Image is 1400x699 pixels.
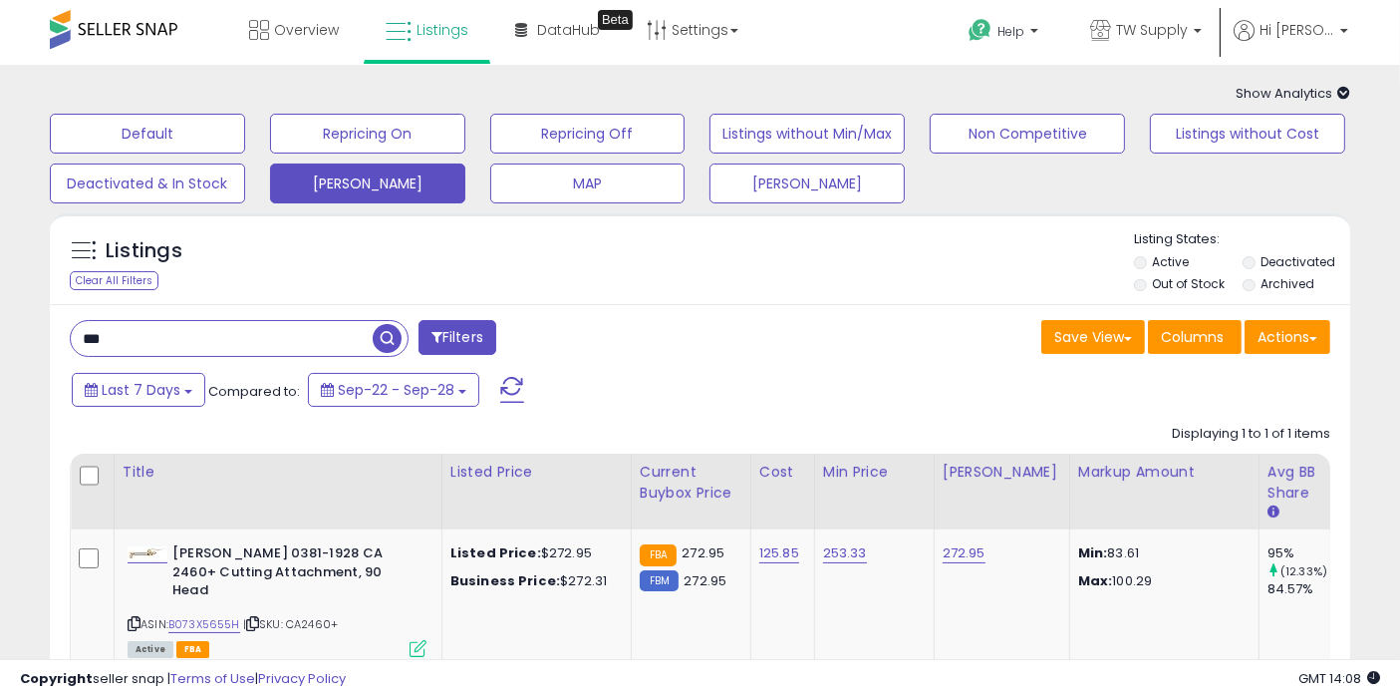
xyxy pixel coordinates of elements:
[1236,84,1350,103] span: Show Analytics
[308,373,479,407] button: Sep-22 - Sep-28
[1267,504,1279,522] small: Avg BB Share.
[1078,462,1251,483] div: Markup Amount
[1267,580,1348,598] div: 84.57%
[450,571,560,590] b: Business Price:
[943,462,1061,483] div: [PERSON_NAME]
[930,114,1125,154] button: Non Competitive
[1267,544,1348,562] div: 95%
[598,10,633,30] div: Tooltip anchor
[1161,327,1224,347] span: Columns
[20,669,93,688] strong: Copyright
[709,114,905,154] button: Listings without Min/Max
[243,616,338,632] span: | SKU: CA2460+
[1134,230,1350,249] p: Listing States:
[20,670,346,689] div: seller snap | |
[106,237,182,265] h5: Listings
[450,572,616,590] div: $272.31
[72,373,205,407] button: Last 7 Days
[1261,275,1315,292] label: Archived
[1078,572,1244,590] p: 100.29
[640,462,742,504] div: Current Buybox Price
[1116,20,1188,40] span: TW Supply
[1148,320,1242,354] button: Columns
[943,543,985,563] a: 272.95
[1267,462,1340,504] div: Avg BB Share
[1153,275,1226,292] label: Out of Stock
[1078,544,1244,562] p: 83.61
[50,164,245,203] button: Deactivated & In Stock
[270,164,465,203] button: [PERSON_NAME]
[270,114,465,154] button: Repricing On
[338,380,454,400] span: Sep-22 - Sep-28
[1261,253,1336,270] label: Deactivated
[128,546,167,560] img: 212AZiJaRJL._SL40_.jpg
[997,23,1024,40] span: Help
[1245,320,1330,354] button: Actions
[759,543,799,563] a: 125.85
[450,544,616,562] div: $272.95
[170,669,255,688] a: Terms of Use
[176,641,210,658] span: FBA
[172,544,415,605] b: [PERSON_NAME] 0381-1928 CA 2460+ Cutting Attachment, 90 Head
[128,641,173,658] span: All listings currently available for purchase on Amazon
[490,114,686,154] button: Repricing Off
[128,544,426,655] div: ASIN:
[968,18,992,43] i: Get Help
[640,544,677,566] small: FBA
[1234,20,1348,65] a: Hi [PERSON_NAME]
[258,669,346,688] a: Privacy Policy
[102,380,180,400] span: Last 7 Days
[682,543,724,562] span: 272.95
[123,462,433,483] div: Title
[1078,571,1113,590] strong: Max:
[537,20,600,40] span: DataHub
[823,543,867,563] a: 253.33
[450,462,623,483] div: Listed Price
[1260,20,1334,40] span: Hi [PERSON_NAME]
[684,571,726,590] span: 272.95
[1153,253,1190,270] label: Active
[709,164,905,203] button: [PERSON_NAME]
[759,462,806,483] div: Cost
[50,114,245,154] button: Default
[1150,114,1345,154] button: Listings without Cost
[208,382,300,401] span: Compared to:
[490,164,686,203] button: MAP
[1078,543,1108,562] strong: Min:
[70,271,158,290] div: Clear All Filters
[450,543,541,562] b: Listed Price:
[419,320,496,355] button: Filters
[823,462,926,483] div: Min Price
[1298,669,1380,688] span: 2025-10-6 14:08 GMT
[1041,320,1145,354] button: Save View
[640,570,679,591] small: FBM
[417,20,468,40] span: Listings
[1280,563,1327,579] small: (12.33%)
[168,616,240,633] a: B073X5655H
[953,3,1058,65] a: Help
[1172,425,1330,444] div: Displaying 1 to 1 of 1 items
[274,20,339,40] span: Overview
